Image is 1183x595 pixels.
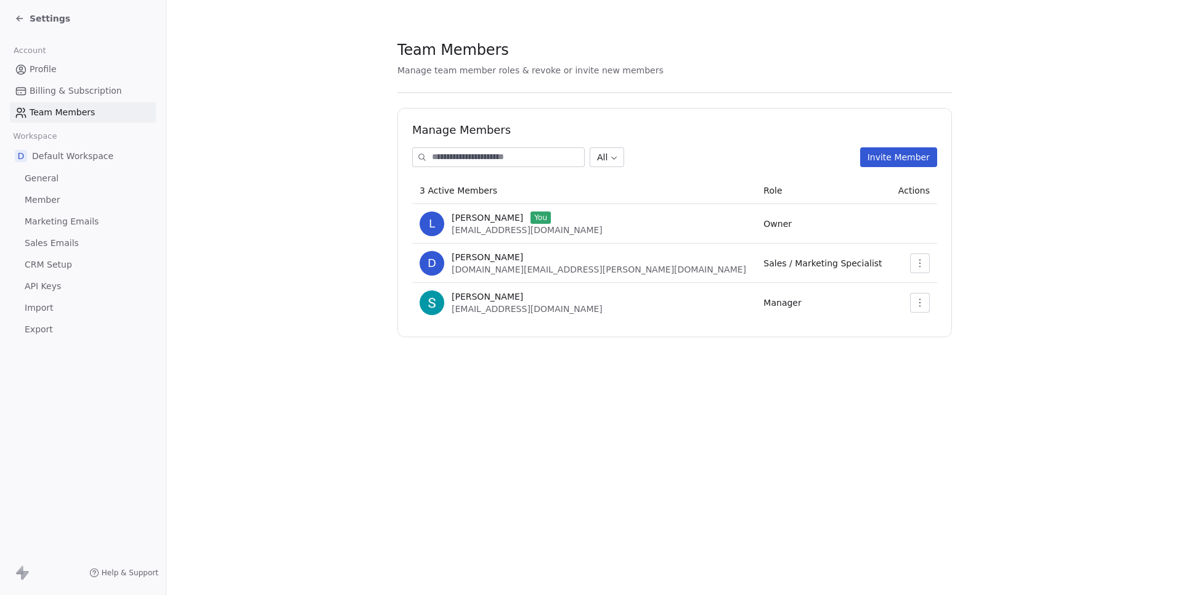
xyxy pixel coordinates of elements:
[30,106,95,119] span: Team Members
[10,319,156,340] a: Export
[452,265,746,274] span: [DOMAIN_NAME][EMAIL_ADDRESS][PERSON_NAME][DOMAIN_NAME]
[15,12,70,25] a: Settings
[420,251,444,276] span: D
[420,290,444,315] img: ijHffGnhKSj5iMFfDpe9V1zRdwGWBcTHgpcX_A0sICw
[860,147,937,167] button: Invite Member
[452,211,523,224] span: [PERSON_NAME]
[30,63,57,76] span: Profile
[531,211,551,224] span: You
[412,123,937,137] h1: Manage Members
[10,255,156,275] a: CRM Setup
[10,81,156,101] a: Billing & Subscription
[10,102,156,123] a: Team Members
[89,568,158,578] a: Help & Support
[763,219,792,229] span: Owner
[25,237,79,250] span: Sales Emails
[25,194,60,207] span: Member
[452,290,523,303] span: [PERSON_NAME]
[15,150,27,162] span: D
[10,168,156,189] a: General
[10,276,156,297] a: API Keys
[30,12,70,25] span: Settings
[397,41,509,59] span: Team Members
[10,211,156,232] a: Marketing Emails
[452,225,603,235] span: [EMAIL_ADDRESS][DOMAIN_NAME]
[25,258,72,271] span: CRM Setup
[10,190,156,210] a: Member
[10,59,156,80] a: Profile
[397,65,664,75] span: Manage team member roles & revoke or invite new members
[763,298,801,308] span: Manager
[452,251,523,263] span: [PERSON_NAME]
[25,302,53,314] span: Import
[25,172,59,185] span: General
[25,323,53,336] span: Export
[30,84,122,97] span: Billing & Subscription
[898,186,930,195] span: Actions
[25,280,61,293] span: API Keys
[10,298,156,318] a: Import
[763,186,782,195] span: Role
[10,233,156,253] a: Sales Emails
[102,568,158,578] span: Help & Support
[8,41,51,60] span: Account
[32,150,113,162] span: Default Workspace
[420,211,444,236] span: L
[452,304,603,314] span: [EMAIL_ADDRESS][DOMAIN_NAME]
[763,258,882,268] span: Sales / Marketing Specialist
[8,127,62,146] span: Workspace
[25,215,99,228] span: Marketing Emails
[420,186,497,195] span: 3 Active Members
